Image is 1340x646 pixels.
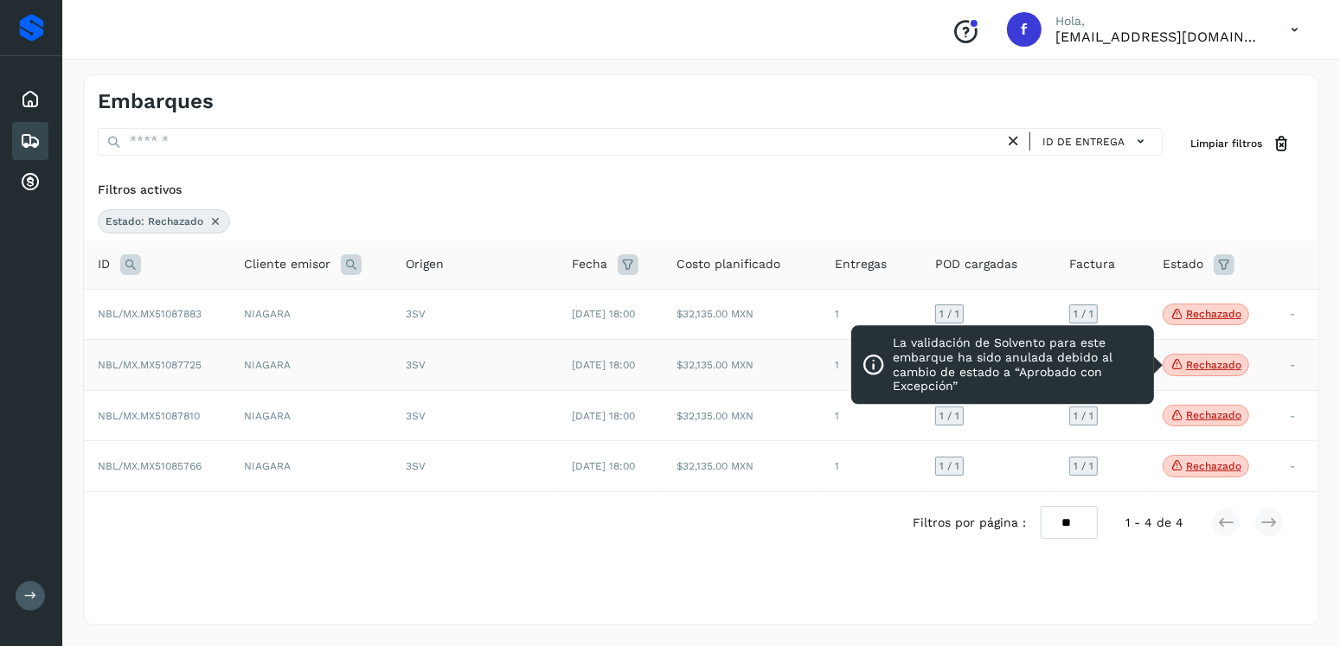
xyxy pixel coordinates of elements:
[835,255,887,273] span: Entregas
[406,255,444,273] span: Origen
[572,255,607,273] span: Fecha
[1177,128,1305,160] button: Limpiar filtros
[1186,308,1241,320] p: Rechazado
[663,441,821,492] td: $32,135.00 MXN
[1074,461,1093,471] span: 1 / 1
[230,340,392,391] td: NIAGARA
[98,308,202,320] span: NBL/MX.MX51087883
[676,255,780,273] span: Costo planificado
[98,181,1305,199] div: Filtros activos
[572,460,635,472] span: [DATE] 18:00
[1074,411,1093,421] span: 1 / 1
[572,410,635,422] span: [DATE] 18:00
[106,214,203,229] span: Estado: Rechazado
[98,89,214,114] h4: Embarques
[821,289,921,340] td: 1
[893,336,1144,393] p: La validación de Solvento para este embarque ha sido anulada debido al cambio de estado a “Aproba...
[914,514,1027,532] span: Filtros por página :
[406,460,426,472] span: 3SV
[939,309,959,319] span: 1 / 1
[1037,129,1155,154] button: ID de entrega
[663,340,821,391] td: $32,135.00 MXN
[1186,359,1241,371] p: Rechazado
[821,390,921,441] td: 1
[12,163,48,201] div: Cuentas por cobrar
[935,255,1017,273] span: POD cargadas
[98,359,202,371] span: NBL/MX.MX51087725
[1042,134,1125,150] span: ID de entrega
[1276,340,1318,391] td: -
[12,80,48,118] div: Inicio
[663,289,821,340] td: $32,135.00 MXN
[1055,29,1263,45] p: facturacion@expresssanjavier.com
[98,410,200,422] span: NBL/MX.MX51087810
[572,359,635,371] span: [DATE] 18:00
[98,460,202,472] span: NBL/MX.MX51085766
[1276,441,1318,492] td: -
[406,359,426,371] span: 3SV
[230,390,392,441] td: NIAGARA
[821,441,921,492] td: 1
[406,308,426,320] span: 3SV
[1055,14,1263,29] p: Hola,
[1276,390,1318,441] td: -
[230,441,392,492] td: NIAGARA
[1069,255,1115,273] span: Factura
[663,390,821,441] td: $32,135.00 MXN
[939,411,959,421] span: 1 / 1
[821,340,921,391] td: 1
[1276,289,1318,340] td: -
[98,209,230,233] div: Estado: Rechazado
[406,410,426,422] span: 3SV
[1163,255,1203,273] span: Estado
[572,308,635,320] span: [DATE] 18:00
[244,255,330,273] span: Cliente emisor
[939,461,959,471] span: 1 / 1
[98,255,110,273] span: ID
[1186,409,1241,421] p: Rechazado
[1186,460,1241,472] p: Rechazado
[230,289,392,340] td: NIAGARA
[12,122,48,160] div: Embarques
[1125,514,1183,532] span: 1 - 4 de 4
[1074,309,1093,319] span: 1 / 1
[1190,136,1262,151] span: Limpiar filtros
